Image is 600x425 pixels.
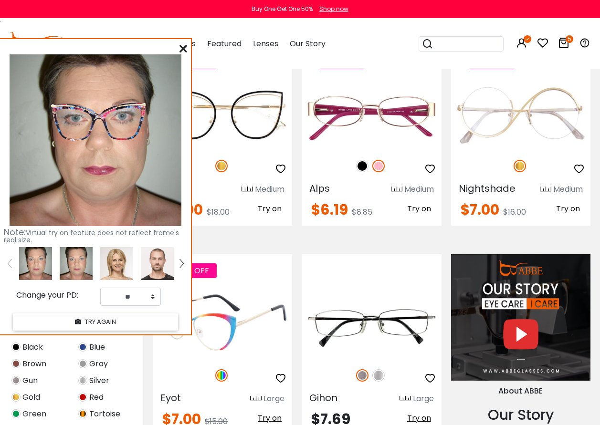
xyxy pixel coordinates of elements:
img: Gun Gihon - Metal ,Adjust Nose Pads [302,289,441,358]
img: size ruler [400,395,411,403]
span: Try on [556,203,580,214]
img: Pink Alps - Metal ,Adjust Nose Pads [302,80,441,149]
img: 249233.png [60,247,93,280]
span: Green [22,408,46,420]
img: size ruler [391,186,402,193]
span: Black [22,342,43,353]
div: Buy One Get One 50% [252,5,313,13]
button: Try on [255,203,284,215]
img: Multicolor [215,369,228,382]
img: 249233.png [19,247,52,280]
span: Featured [207,38,242,49]
span: Note: [4,226,26,238]
div: Large [413,393,434,404]
span: Our Story [290,38,326,49]
img: 249233.png [10,54,181,226]
img: Silver [372,369,385,382]
span: Gun [22,375,38,386]
img: Tortoise [78,409,87,418]
img: Multicolor Eyot - Metal ,Adjust Nose Pads [153,289,292,358]
div: Medium [553,184,583,195]
img: left.png [8,259,11,268]
span: Lenses [253,38,278,49]
span: Brown [22,358,46,370]
span: Gold [22,392,40,403]
img: tryonModel7.png [100,247,133,280]
button: Try on [404,203,434,215]
a: 5 [558,39,569,50]
span: Alps [309,182,330,195]
img: Gray [78,359,87,368]
div: Large [263,393,284,404]
div: Medium [404,184,434,195]
img: About Us [451,254,590,380]
img: size ruler [540,186,551,193]
span: Virtual try on feature does not reflect frame's real size. [4,228,179,245]
img: Green [11,409,21,418]
span: $8.85 [352,207,372,218]
img: Brown [11,359,21,368]
a: Shop now [315,5,348,13]
span: $18.00 [207,207,230,218]
img: Gold Nightshade - Metal ,Adjust Nose Pads [451,80,590,149]
img: right.png [179,259,183,268]
div: About ABBE [451,385,590,397]
span: Silver [89,375,109,386]
span: Try on [258,203,282,214]
img: size ruler [250,395,262,403]
span: Try on [258,413,282,424]
span: Gihon [309,391,337,404]
span: $16.00 [503,207,526,218]
span: Try on [407,413,431,424]
span: $6.19 [311,199,348,220]
span: Eyot [160,391,181,404]
span: Tortoise [89,408,120,420]
img: Black [356,160,368,172]
img: Gold [11,393,21,402]
img: Gold [215,160,228,172]
span: Gray [89,358,108,370]
button: Try on [255,412,284,425]
span: Nightshade [459,182,516,195]
div: Medium [255,184,284,195]
img: Gold [514,160,526,172]
span: Red [89,392,104,403]
span: $7.00 [461,199,499,220]
img: Red [78,393,87,402]
span: Try on [407,203,431,214]
img: abbeglasses.com [10,32,88,56]
img: Pink [372,160,385,172]
button: Try on [553,203,583,215]
img: Silver [78,376,87,385]
button: Try on [404,412,434,425]
img: Gun [356,369,368,382]
img: original.png [46,94,151,148]
img: size ruler [242,186,253,193]
img: tryonModel5.png [141,247,174,280]
span: 53% OFF [170,263,217,278]
img: Gun [11,376,21,385]
span: Blue [89,342,105,353]
img: Black [11,342,21,352]
img: Blue [78,342,87,352]
div: Shop now [319,5,348,13]
img: Gold Dour - Metal ,Adjust Nose Pads [153,80,292,149]
button: TRY AGAIN [13,313,178,330]
i: 5 [566,35,573,43]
